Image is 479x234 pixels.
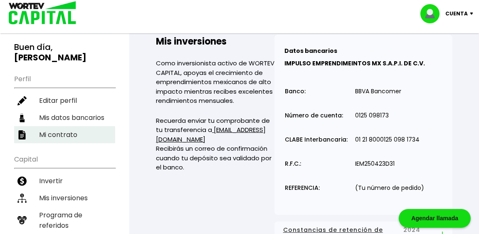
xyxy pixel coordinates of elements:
a: Programa de referidos [14,207,115,234]
p: R.F.C.: [285,161,301,167]
b: [PERSON_NAME] [14,52,86,63]
a: Mis inversiones [14,189,115,207]
b: IMPULSO EMPRENDIMEINTOS MX S.A.P.I. DE C.V. [284,59,425,67]
p: BBVA Bancomer [355,88,401,95]
p: Como inversionista activo de WORTEV CAPITAL, apoyas el crecimiento de emprendimientos mexicanos d... [156,59,274,106]
img: datos-icon.10cf9172.svg [17,113,27,122]
p: (Tu número de pedido) [355,185,424,191]
img: contrato-icon.f2db500c.svg [17,130,27,139]
p: IEM250423D31 [355,161,395,167]
a: Mis datos bancarios [14,109,115,126]
a: Editar perfil [14,92,115,109]
h3: Buen día, [14,42,115,63]
p: Número de cuenta: [285,112,343,119]
p: Banco: [285,88,306,95]
a: Invertir [14,172,115,189]
img: invertir-icon.b3b967d7.svg [17,177,27,186]
img: editar-icon.952d3147.svg [17,96,27,105]
b: Datos bancarios [284,47,337,55]
p: CLABE Interbancaria: [285,137,348,143]
p: 01 21 8000125 098 1734 [355,137,420,143]
p: Cuenta [445,7,468,20]
h2: Mis inversiones [156,35,274,48]
p: Recuerda enviar tu comprobante de tu transferencia a Recibirás un correo de confirmación cuando t... [156,116,274,172]
p: 0125 098173 [355,112,389,119]
a: [EMAIL_ADDRESS][DOMAIN_NAME] [156,125,266,144]
a: Mi contrato [14,126,115,143]
img: inversiones-icon.6695dc30.svg [17,194,27,203]
ul: Perfil [14,70,115,143]
img: icon-down [468,12,479,15]
div: Agendar llamada [399,209,471,228]
img: recomiendanos-icon.9b8e9327.svg [17,216,27,225]
img: profile-image [420,4,445,23]
p: REFERENCIA: [285,185,320,191]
